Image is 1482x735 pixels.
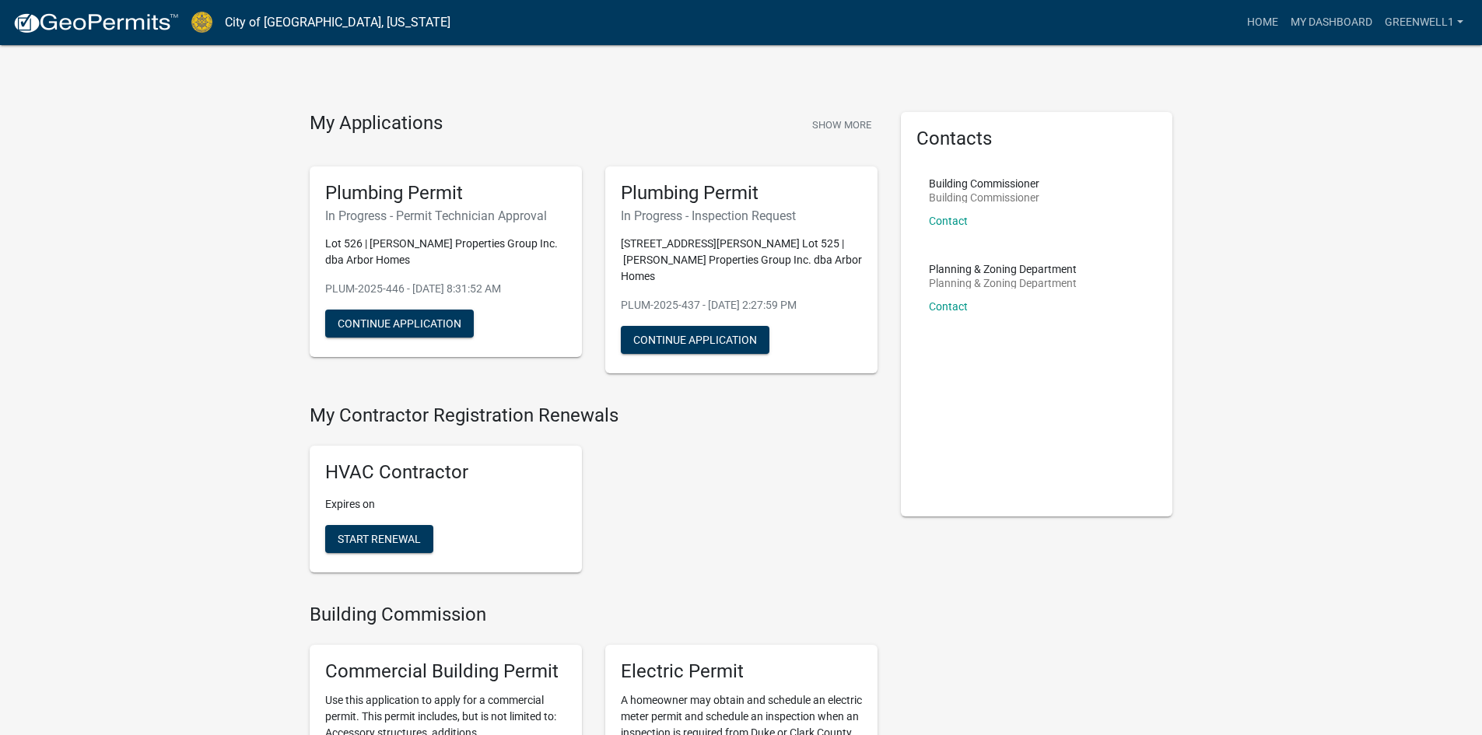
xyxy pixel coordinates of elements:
p: Lot 526 | [PERSON_NAME] Properties Group Inc. dba Arbor Homes [325,236,566,268]
a: Greenwell1 [1379,8,1470,37]
p: Expires on [325,496,566,513]
h5: Commercial Building Permit [325,660,566,683]
h6: In Progress - Inspection Request [621,208,862,223]
a: Contact [929,300,968,313]
p: PLUM-2025-437 - [DATE] 2:27:59 PM [621,297,862,313]
p: Building Commissioner [929,178,1039,189]
a: City of [GEOGRAPHIC_DATA], [US_STATE] [225,9,450,36]
button: Show More [806,112,878,138]
p: Planning & Zoning Department [929,264,1077,275]
h5: Electric Permit [621,660,862,683]
p: Building Commissioner [929,192,1039,203]
p: PLUM-2025-446 - [DATE] 8:31:52 AM [325,281,566,297]
h5: Contacts [916,128,1158,150]
h5: Plumbing Permit [325,182,566,205]
a: Contact [929,215,968,227]
a: Home [1241,8,1284,37]
span: Start Renewal [338,533,421,545]
h6: In Progress - Permit Technician Approval [325,208,566,223]
wm-registration-list-section: My Contractor Registration Renewals [310,404,878,585]
img: City of Jeffersonville, Indiana [191,12,212,33]
button: Continue Application [325,310,474,338]
p: Planning & Zoning Department [929,278,1077,289]
p: [STREET_ADDRESS][PERSON_NAME] Lot 525 | [PERSON_NAME] Properties Group Inc. dba Arbor Homes [621,236,862,285]
a: My Dashboard [1284,8,1379,37]
h5: Plumbing Permit [621,182,862,205]
button: Continue Application [621,326,769,354]
h4: My Applications [310,112,443,135]
h4: My Contractor Registration Renewals [310,404,878,427]
button: Start Renewal [325,525,433,553]
h5: HVAC Contractor [325,461,566,484]
h4: Building Commission [310,604,878,626]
